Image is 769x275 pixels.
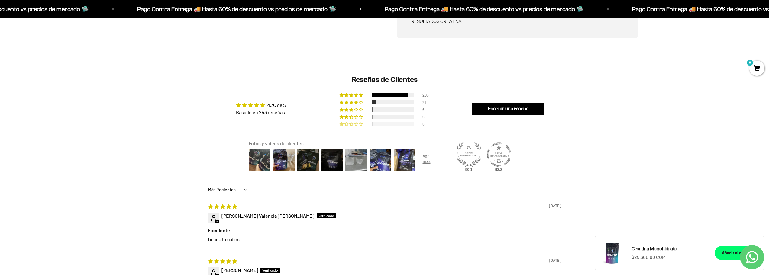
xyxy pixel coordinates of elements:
span: [DATE] [549,258,561,263]
div: 6 [422,107,430,112]
img: User picture [368,148,393,172]
span: 5 star review [208,258,237,264]
a: 4.70 de 5 [267,103,286,108]
img: User picture [417,148,441,172]
div: 9% (21) reviews with 4 star rating [340,100,364,104]
div: Silver Transparent Shop. Published at least 90% of verified reviews received in total [487,142,511,168]
div: 90.1 [464,167,474,172]
div: 205 [422,93,430,97]
a: Escribir una reseña [472,103,544,115]
span: [DATE] [549,203,561,209]
img: User picture [320,148,344,172]
img: Judge.me Silver Transparent Shop medal [487,142,511,167]
select: Sort dropdown [208,184,249,196]
div: Añadir al carrito [722,250,752,256]
div: 84% (205) reviews with 5 star rating [340,93,364,97]
div: 2% (6) reviews with 3 star rating [340,107,364,112]
div: 93.2 [494,167,504,172]
div: Basado en 243 reseñas [236,109,286,116]
div: Silver Authentic Shop. At least 90% of published reviews are verified reviews [457,142,481,168]
img: User picture [272,148,296,172]
a: 0 [749,66,764,72]
a: Judge.me Silver Authentic Shop medal 90.1 [457,142,481,167]
b: Excelente [208,227,561,234]
a: RESULTADOS CREATINA [411,19,462,24]
p: Pago Contra Entrega 🚚 Hasta 60% de descuento vs precios de mercado 🛸 [384,4,583,14]
img: Judge.me Silver Authentic Shop medal [457,142,481,167]
div: 6 [422,122,430,126]
span: [PERSON_NAME] Valencia [PERSON_NAME] [221,213,314,219]
div: 2% (5) reviews with 2 star rating [340,115,364,119]
p: Pago Contra Entrega 🚚 Hasta 60% de descuento vs precios de mercado 🛸 [136,4,335,14]
img: User picture [393,148,417,172]
h2: Reseñas de Clientes [208,75,561,85]
button: Añadir al carrito [715,246,759,260]
a: Creatina Monohidrato [632,245,707,253]
sale-price: $25.300,00 COP [632,253,665,261]
img: User picture [247,148,272,172]
a: Judge.me Silver Transparent Shop medal 93.2 [487,142,511,167]
div: Fotos y videos de clientes [249,140,440,147]
mark: 0 [746,59,754,66]
div: 21 [422,100,430,104]
span: 5 star review [208,203,237,209]
img: User picture [296,148,320,172]
p: buena Creatina [208,236,561,243]
div: 2% (6) reviews with 1 star rating [340,122,364,126]
span: [PERSON_NAME] [221,267,258,273]
img: User picture [344,148,368,172]
div: Average rating is 4.70 stars [236,102,286,109]
img: Creatina Monohidrato [600,241,624,265]
div: 5 [422,115,430,119]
